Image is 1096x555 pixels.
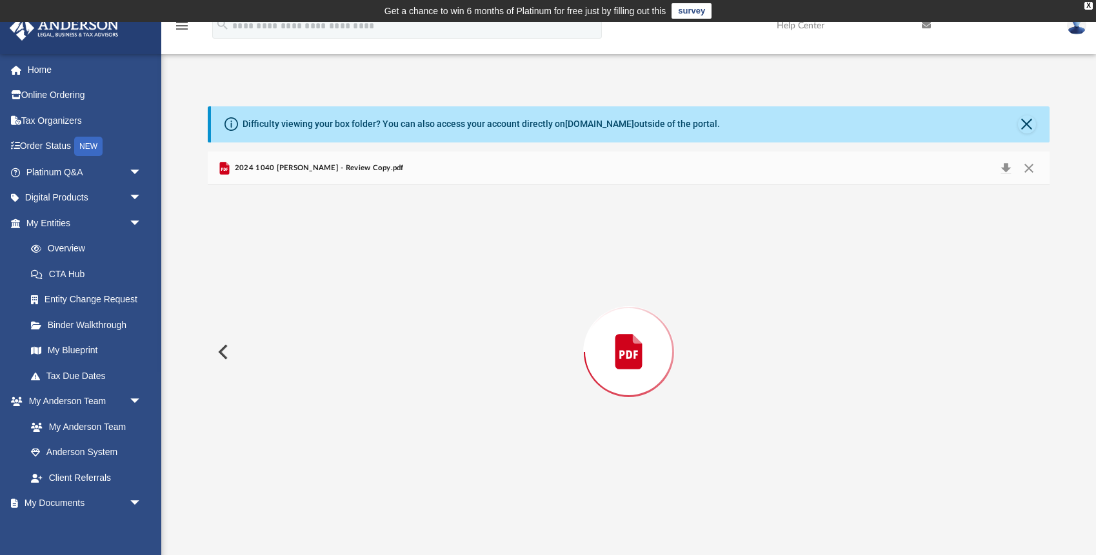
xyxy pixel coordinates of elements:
[74,137,103,156] div: NEW
[129,491,155,517] span: arrow_drop_down
[1017,159,1041,177] button: Close
[174,18,190,34] i: menu
[129,185,155,211] span: arrow_drop_down
[9,83,161,108] a: Online Ordering
[18,287,161,313] a: Entity Change Request
[995,159,1018,177] button: Download
[232,162,404,174] span: 2024 1040 [PERSON_NAME] - Review Copy.pdf
[208,334,236,370] button: Previous File
[18,363,161,389] a: Tax Due Dates
[384,3,666,19] div: Get a chance to win 6 months of Platinum for free just by filling out this
[9,57,161,83] a: Home
[1084,2,1093,10] div: close
[9,133,161,160] a: Order StatusNEW
[9,108,161,133] a: Tax Organizers
[18,440,155,465] a: Anderson System
[9,185,161,211] a: Digital Productsarrow_drop_down
[9,491,155,516] a: My Documentsarrow_drop_down
[9,210,161,236] a: My Entitiesarrow_drop_down
[243,117,720,131] div: Difficulty viewing your box folder? You can also access your account directly on outside of the p...
[18,414,148,440] a: My Anderson Team
[129,210,155,237] span: arrow_drop_down
[18,465,155,491] a: Client Referrals
[672,3,712,19] a: survey
[174,24,190,34] a: menu
[9,389,155,414] a: My Anderson Teamarrow_drop_down
[18,236,161,262] a: Overview
[9,159,161,185] a: Platinum Q&Aarrow_drop_down
[565,119,634,129] a: [DOMAIN_NAME]
[6,15,123,41] img: Anderson Advisors Platinum Portal
[129,159,155,186] span: arrow_drop_down
[215,17,230,32] i: search
[18,312,161,338] a: Binder Walkthrough
[1018,115,1036,133] button: Close
[18,261,161,287] a: CTA Hub
[18,338,155,364] a: My Blueprint
[1067,16,1086,35] img: User Pic
[129,389,155,415] span: arrow_drop_down
[208,151,1049,518] div: Preview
